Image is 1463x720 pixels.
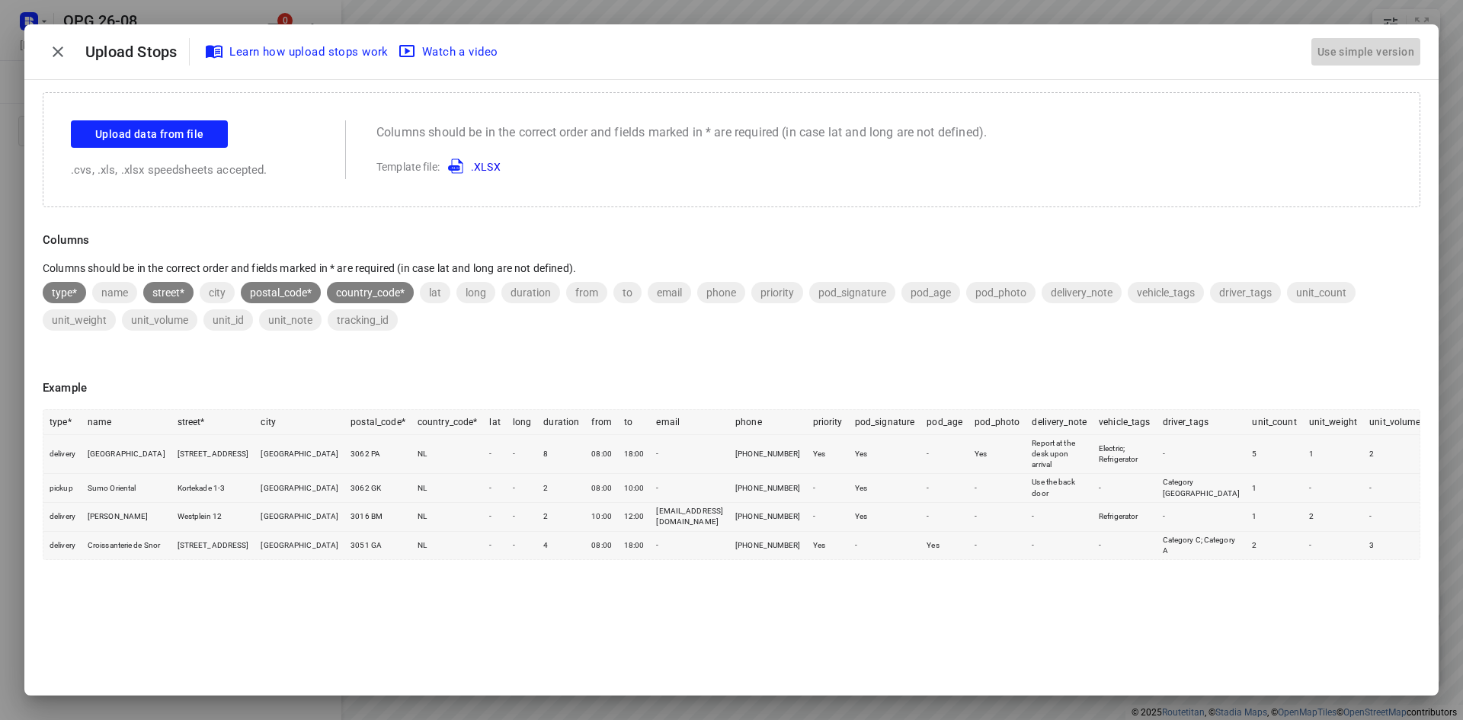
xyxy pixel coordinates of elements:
a: .XLSX [442,161,501,173]
p: Template file: [376,157,987,175]
td: - [849,531,921,559]
p: Columns [43,232,1420,249]
td: [GEOGRAPHIC_DATA] [82,434,171,474]
td: 10:00 [618,474,651,503]
td: - [1026,503,1093,532]
span: unit_count [1287,286,1356,299]
td: 5 [1246,434,1302,474]
button: Upload data from file [71,120,228,148]
td: [GEOGRAPHIC_DATA] [255,474,344,503]
td: 1 [1303,434,1363,474]
span: name [92,286,137,299]
button: Use simple version [1311,38,1420,66]
span: phone [697,286,745,299]
td: - [1026,531,1093,559]
td: [PHONE_NUMBER] [729,474,807,503]
span: unit_volume [122,314,197,326]
td: delivery [43,531,82,559]
td: - [483,434,506,474]
td: [GEOGRAPHIC_DATA] [255,503,344,532]
td: [GEOGRAPHIC_DATA] [255,531,344,559]
span: duration [501,286,560,299]
td: - [1157,434,1247,474]
td: - [807,503,849,532]
td: 2 [537,503,585,532]
td: Refrigerator [1093,503,1157,532]
td: Yes [807,531,849,559]
a: Learn how upload stops work [202,38,395,66]
td: NL [411,503,484,532]
span: Watch a video [401,42,498,62]
th: unit_weight [1303,410,1363,435]
td: - [968,531,1026,559]
p: Upload Stops [85,40,189,63]
td: - [483,531,506,559]
td: - [1303,474,1363,503]
td: delivery [43,434,82,474]
td: [STREET_ADDRESS] [171,434,255,474]
td: 10:00 [585,503,618,532]
th: driver_tags [1157,410,1247,435]
th: pod_age [920,410,968,435]
td: - [1363,503,1426,532]
td: - [807,474,849,503]
span: unit_note [259,314,322,326]
th: postal_code* [344,410,411,435]
span: type* [43,286,86,299]
span: driver_tags [1210,286,1281,299]
td: Category C; Category A [1157,531,1247,559]
span: lat [420,286,450,299]
td: [PHONE_NUMBER] [729,434,807,474]
td: Westplein 12 [171,503,255,532]
td: 1 [1246,503,1302,532]
td: Yes [849,434,921,474]
td: - [483,474,506,503]
td: 18:00 [618,434,651,474]
span: pod_photo [966,286,1036,299]
th: duration [537,410,585,435]
td: 3062 GK [344,474,411,503]
td: 2 [1246,531,1302,559]
th: street* [171,410,255,435]
th: long [507,410,538,435]
td: 3051 GA [344,531,411,559]
td: delivery [43,503,82,532]
td: [PERSON_NAME] [82,503,171,532]
td: pickup [43,474,82,503]
span: country_code* [327,286,414,299]
td: 2 [1303,503,1363,532]
img: XLSX [448,157,466,175]
button: Watch a video [395,38,504,66]
td: Croissanterie de Snor [82,531,171,559]
span: email [648,286,691,299]
th: type* [43,410,82,435]
td: Use the back door [1026,474,1093,503]
td: - [507,434,538,474]
td: Electric; Refrigerator [1093,434,1157,474]
td: 08:00 [585,434,618,474]
td: - [968,503,1026,532]
td: 2 [537,474,585,503]
div: Use simple version [1314,40,1417,65]
td: - [1093,531,1157,559]
span: postal_code* [241,286,321,299]
span: street* [143,286,194,299]
th: to [618,410,651,435]
span: priority [751,286,803,299]
td: Category [GEOGRAPHIC_DATA] [1157,474,1247,503]
td: - [650,434,729,474]
td: 12:00 [618,503,651,532]
span: delivery_note [1042,286,1122,299]
span: Upload data from file [95,125,203,144]
td: - [920,434,968,474]
td: [EMAIL_ADDRESS][DOMAIN_NAME] [650,503,729,532]
td: Yes [968,434,1026,474]
td: - [920,474,968,503]
p: Columns should be in the correct order and fields marked in * are required (in case lat and long ... [43,261,1420,276]
td: 3062 PA [344,434,411,474]
td: [PHONE_NUMBER] [729,503,807,532]
th: phone [729,410,807,435]
td: Yes [807,434,849,474]
th: email [650,410,729,435]
td: - [650,531,729,559]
